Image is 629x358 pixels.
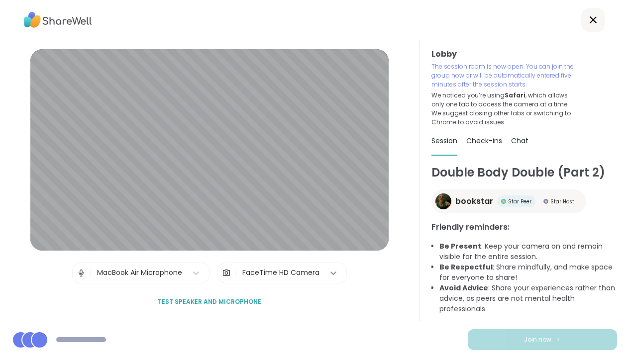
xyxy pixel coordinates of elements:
button: Join now [468,329,617,350]
li: : Keep your camera on and remain visible for the entire session. [439,241,617,262]
img: bookstar [435,193,451,209]
div: MacBook Air Microphone [97,268,182,278]
span: | [90,263,92,283]
b: Avoid Advice [439,283,488,293]
a: bookstarbookstarStar PeerStar PeerStar HostStar Host [431,189,586,213]
h3: Friendly reminders: [431,221,617,233]
span: bookstar [455,195,493,207]
p: We noticed you’re using , which allows only one tab to access the camera at a time. We suggest cl... [431,91,575,127]
span: Test speaker and microphone [158,297,261,306]
li: : Share mindfully, and make space for everyone to share! [439,262,617,283]
b: Be Present [439,241,481,251]
b: Be Respectful [439,262,493,272]
b: Safari [505,91,525,99]
span: Session [431,136,457,146]
span: Chat [511,136,528,146]
span: | [235,263,237,283]
div: FaceTime HD Camera [242,268,319,278]
img: ShareWell Logomark [555,337,561,342]
button: Test speaker and microphone [154,291,265,312]
li: : Share your experiences rather than advice, as peers are not mental health professionals. [439,283,617,314]
span: Join now [524,335,551,344]
span: Check-ins [466,136,502,146]
img: Star Peer [501,199,506,204]
h3: Lobby [431,48,617,60]
img: Star Host [543,199,548,204]
img: ShareWell Logo [24,8,92,31]
p: The session room is now open. You can join the group now or will be automatically entered five mi... [431,62,575,89]
h1: Double Body Double (Part 2) [431,164,617,181]
img: Microphone [77,263,86,283]
span: Star Peer [508,198,531,205]
img: Camera [222,263,231,283]
span: Star Host [550,198,574,205]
